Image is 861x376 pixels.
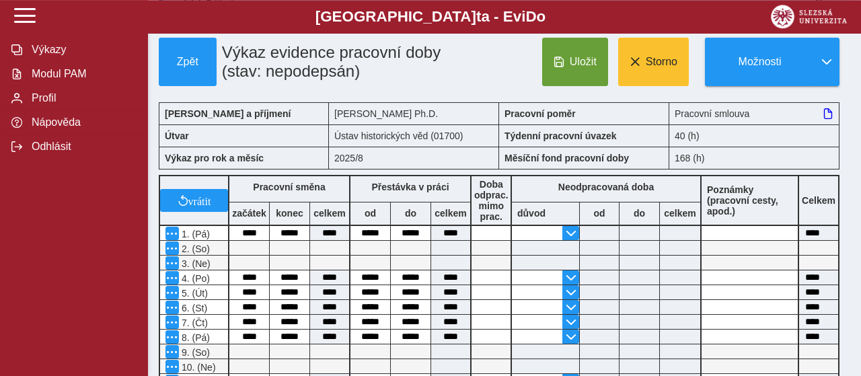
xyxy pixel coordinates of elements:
span: D [525,8,536,25]
button: vrátit [160,189,228,212]
b: Celkem [802,195,835,206]
h1: Výkaz evidence pracovní doby (stav: nepodepsán) [217,38,447,86]
span: t [476,8,481,25]
b: Týdenní pracovní úvazek [504,130,617,141]
button: Menu [165,315,179,329]
div: Ústav historických věd (01700) [329,124,499,147]
b: Pracovní poměr [504,108,576,119]
span: 9. (So) [179,347,210,358]
span: Odhlásit [28,141,137,153]
button: Menu [165,360,179,373]
button: Storno [618,38,689,86]
button: Menu [165,286,179,299]
b: [PERSON_NAME] a příjmení [165,108,291,119]
span: Uložit [570,56,597,68]
img: logo_web_su.png [771,5,847,28]
b: Pracovní směna [253,182,325,192]
div: 40 (h) [669,124,839,147]
span: 10. (Ne) [179,362,216,373]
div: [PERSON_NAME] Ph.D. [329,102,499,124]
span: o [537,8,546,25]
span: Výkazy [28,44,137,56]
span: 3. (Ne) [179,258,211,269]
b: celkem [660,208,700,219]
span: 4. (Po) [179,273,210,284]
b: Doba odprac. mimo prac. [474,179,509,222]
button: Menu [165,345,179,359]
b: celkem [431,208,470,219]
b: Neodpracovaná doba [558,182,654,192]
b: od [350,208,390,219]
b: [GEOGRAPHIC_DATA] a - Evi [40,8,821,26]
button: Menu [165,227,179,240]
span: Zpět [165,56,211,68]
span: 8. (Pá) [179,332,210,343]
button: Menu [165,241,179,255]
button: Menu [165,330,179,344]
b: celkem [310,208,349,219]
button: Menu [165,271,179,285]
span: Modul PAM [28,68,137,80]
b: konec [270,208,309,219]
button: Menu [165,301,179,314]
span: 5. (Út) [179,288,208,299]
span: Storno [646,56,677,68]
span: 2. (So) [179,243,210,254]
div: 2025/8 [329,147,499,170]
span: Nápověda [28,116,137,128]
b: začátek [229,208,269,219]
b: od [580,208,619,219]
b: Útvar [165,130,189,141]
div: Pracovní smlouva [669,102,839,124]
b: Poznámky (pracovní cesty, apod.) [702,184,798,217]
button: Možnosti [705,38,814,86]
span: 6. (St) [179,303,207,313]
span: Profil [28,92,137,104]
span: 7. (Čt) [179,317,208,328]
b: Měsíční fond pracovní doby [504,153,629,163]
span: 1. (Pá) [179,229,210,239]
b: do [620,208,659,219]
b: Přestávka v práci [371,182,449,192]
button: Zpět [159,38,217,86]
span: vrátit [188,195,211,206]
button: Uložit [542,38,608,86]
b: důvod [517,208,546,219]
button: Menu [165,256,179,270]
b: do [391,208,430,219]
b: Výkaz pro rok a měsíc [165,153,264,163]
div: 168 (h) [669,147,839,170]
span: Možnosti [716,56,803,68]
